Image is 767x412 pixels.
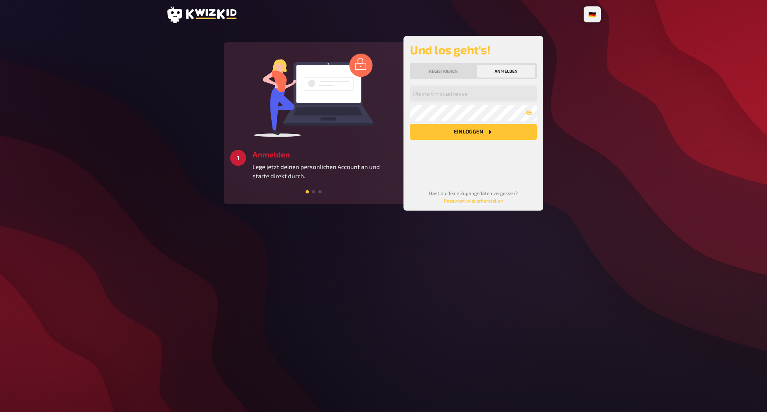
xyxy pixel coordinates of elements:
[254,53,374,137] img: log in
[411,65,475,78] button: Registrieren
[410,42,537,57] h2: Und los geht's!
[444,198,503,203] a: Passwort wiederherstellen
[477,65,535,78] button: Anmelden
[252,162,397,180] p: Lege jetzt deinen persönlichen Account an und starte direkt durch.
[410,124,537,140] button: Einloggen
[230,150,246,166] div: 1
[429,190,518,203] small: Hast du deine Zugangsdaten vergessen?
[252,150,397,159] h3: Anmelden
[585,8,599,21] li: 🇩🇪
[410,86,537,102] input: Meine Emailadresse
